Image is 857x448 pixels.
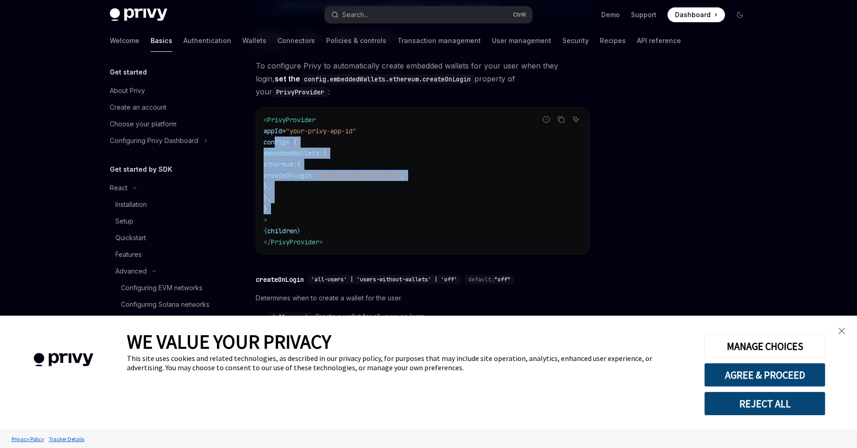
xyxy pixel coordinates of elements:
[102,116,221,132] a: Choose your platform
[110,102,166,113] div: Create an account
[110,85,145,96] div: About Privy
[323,149,327,157] span: {
[264,182,271,191] span: },
[325,6,532,23] button: Open search
[838,328,845,334] img: close banner
[110,164,172,175] h5: Get started by SDK
[102,180,221,196] button: Toggle React section
[110,67,147,78] h5: Get started
[267,227,297,235] span: children
[704,363,825,387] button: AGREE & PROCEED
[102,132,221,149] button: Toggle Configuring Privy Dashboard section
[264,116,267,124] span: <
[286,127,356,135] span: "your-privy-app-id"
[110,30,139,52] a: Welcome
[256,311,590,322] li: : Create a wallet for all users on login.
[14,340,113,380] img: company logo
[256,292,590,304] span: Determines when to create a wallet for the user.
[732,7,747,22] button: Toggle dark mode
[46,431,87,447] a: Tracker Details
[102,196,221,213] a: Installation
[300,74,474,84] code: config.embeddedWallets.ethereum.createOnLogin
[326,30,386,52] a: Policies & controls
[397,30,481,52] a: Transaction management
[832,322,851,340] a: close banner
[264,205,267,213] span: }
[468,276,494,283] span: default:
[110,118,176,130] div: Choose your platform
[256,275,304,284] div: createOnLogin
[704,392,825,416] button: REJECT ALL
[272,87,328,97] code: PrivyProvider
[102,213,221,230] a: Setup
[267,205,271,213] span: }
[102,230,221,246] a: Quickstart
[242,30,266,52] a: Wallets
[256,59,590,98] span: To configure Privy to automatically create embedded wallets for your user when they login, proper...
[311,276,457,283] span: 'all-users' | 'users-without-wallets' | 'off'
[115,249,142,260] div: Features
[631,10,656,19] a: Support
[9,431,46,447] a: Privacy Policy
[110,135,198,146] div: Configuring Privy Dashboard
[102,246,221,263] a: Features
[286,138,290,146] span: =
[494,276,510,283] span: "off"
[269,312,312,322] code: 'all-users'
[555,113,567,125] button: Copy the contents from the code block
[675,10,711,19] span: Dashboard
[102,99,221,116] a: Create an account
[110,8,167,21] img: dark logo
[562,30,589,52] a: Security
[264,216,267,224] span: >
[600,30,626,52] a: Recipes
[264,238,271,246] span: </
[401,171,404,180] span: ,
[704,334,825,358] button: MANAGE CHOICES
[264,160,297,168] span: ethereum:
[342,9,368,20] div: Search...
[297,227,301,235] span: }
[601,10,620,19] a: Demo
[293,138,297,146] span: {
[282,127,286,135] span: =
[540,113,552,125] button: Report incorrect code
[290,138,293,146] span: {
[264,227,267,235] span: {
[115,216,133,227] div: Setup
[264,171,315,180] span: createOnLogin:
[637,30,681,52] a: API reference
[151,30,172,52] a: Basics
[264,127,282,135] span: appId
[121,299,209,310] div: Configuring Solana networks
[115,199,147,210] div: Installation
[271,238,319,246] span: PrivyProvider
[315,171,401,180] span: "users-without-wallets"
[110,182,127,193] div: React
[264,149,323,157] span: embeddedWallets:
[102,82,221,99] a: About Privy
[127,354,690,372] div: This site uses cookies and related technologies, as described in our privacy policy, for purposes...
[319,238,323,246] span: >
[668,7,725,22] a: Dashboard
[102,313,221,330] a: Configuring appearance
[492,30,551,52] a: User management
[127,330,331,354] span: WE VALUE YOUR PRIVACY
[264,138,286,146] span: config
[277,30,315,52] a: Connectors
[121,282,202,293] div: Configuring EVM networks
[264,193,271,202] span: },
[102,296,221,313] a: Configuring Solana networks
[183,30,231,52] a: Authentication
[275,74,474,83] strong: set the
[115,266,147,277] div: Advanced
[115,232,146,243] div: Quickstart
[102,280,221,296] a: Configuring EVM networks
[513,11,527,19] span: Ctrl K
[267,116,315,124] span: PrivyProvider
[297,160,301,168] span: {
[570,113,582,125] button: Ask AI
[102,263,221,280] button: Toggle Advanced section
